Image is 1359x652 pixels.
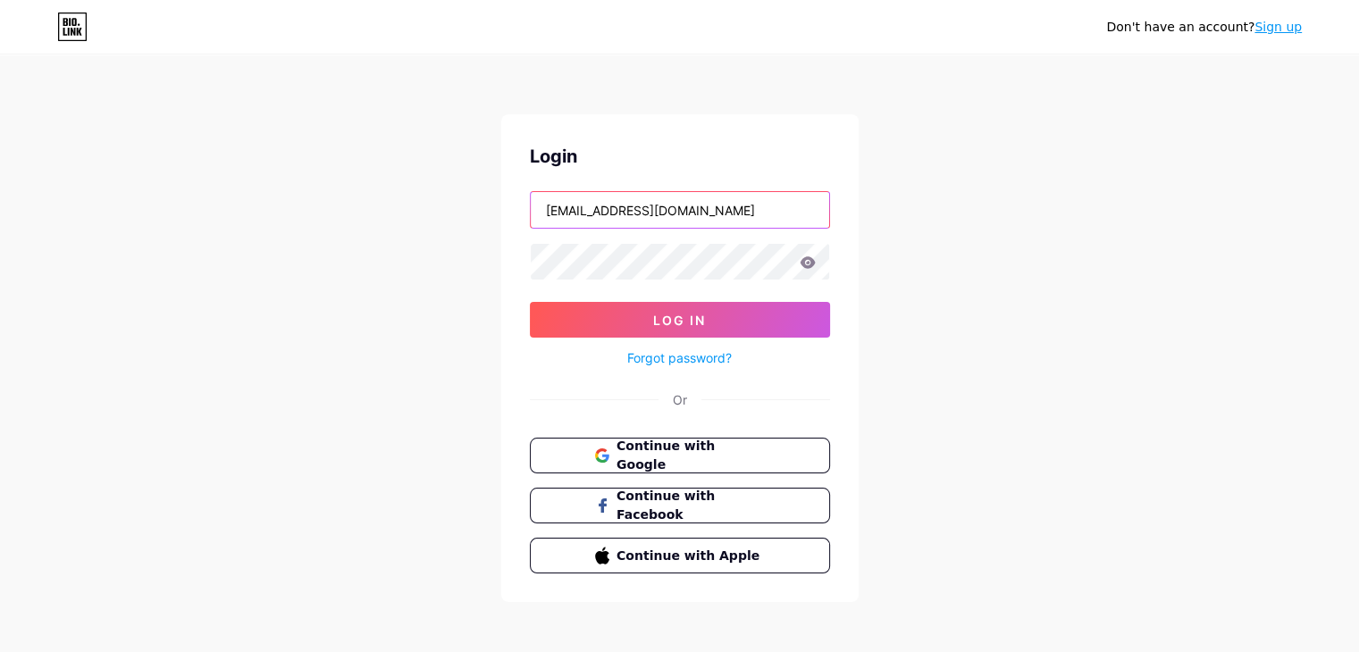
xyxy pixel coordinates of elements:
[627,348,732,367] a: Forgot password?
[617,547,764,565] span: Continue with Apple
[673,390,687,409] div: Or
[1254,20,1302,34] a: Sign up
[530,143,830,170] div: Login
[531,192,829,228] input: Username
[530,538,830,573] button: Continue with Apple
[530,302,830,338] button: Log In
[530,488,830,523] button: Continue with Facebook
[617,487,764,524] span: Continue with Facebook
[530,438,830,473] button: Continue with Google
[1106,18,1302,37] div: Don't have an account?
[617,437,764,474] span: Continue with Google
[653,313,706,328] span: Log In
